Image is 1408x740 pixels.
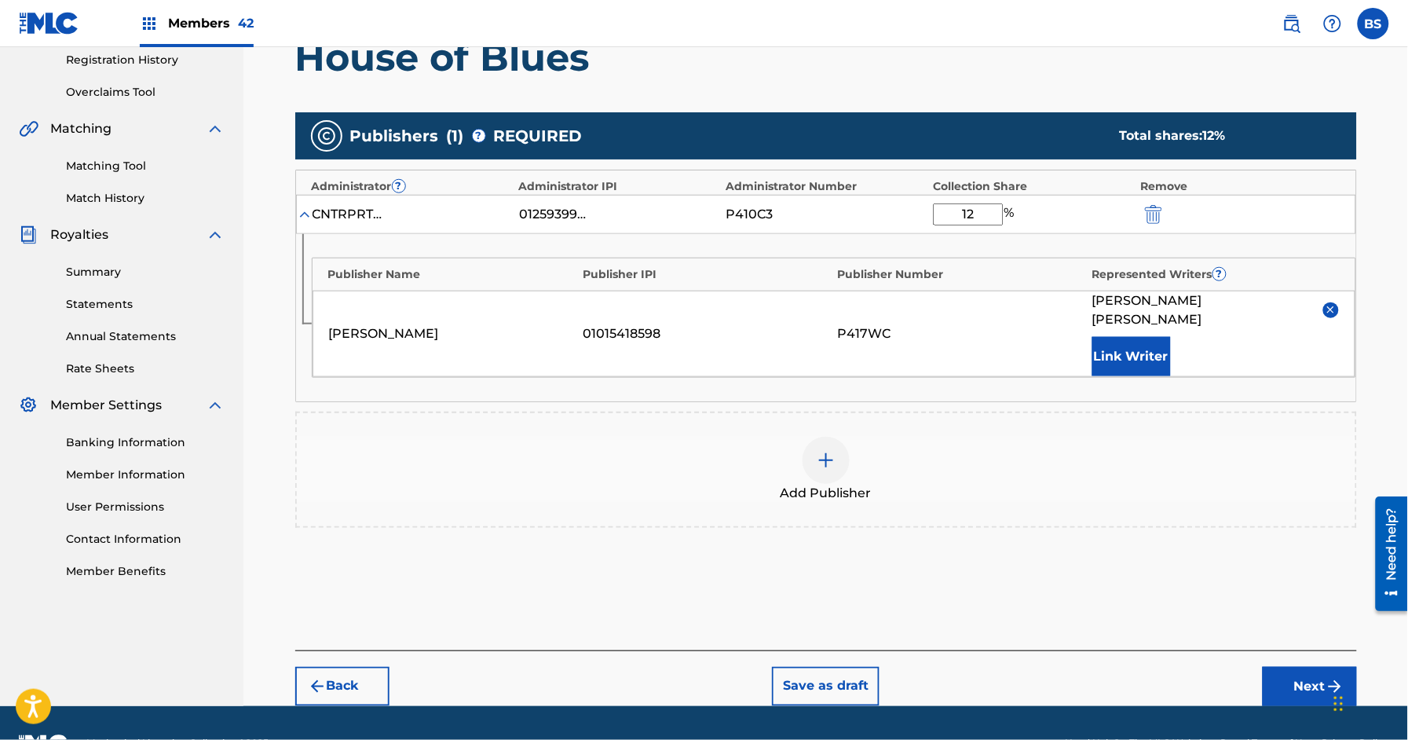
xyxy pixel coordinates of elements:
img: publishers [317,126,336,145]
span: Matching [50,119,112,138]
button: Save as draft [772,667,880,706]
span: Royalties [50,225,108,244]
div: P417WC [838,324,1084,343]
span: % [1004,203,1018,225]
a: Annual Statements [66,328,225,345]
div: Administrator IPI [519,178,719,195]
img: search [1282,14,1301,33]
button: Back [295,667,389,706]
span: Member Settings [50,396,162,415]
span: Publishers [350,124,439,148]
a: Statements [66,296,225,313]
span: ? [1213,268,1226,280]
a: Member Benefits [66,563,225,580]
span: Add Publisher [781,484,872,503]
a: Summary [66,264,225,280]
span: ? [393,180,405,192]
a: Contact Information [66,531,225,548]
a: Registration History [66,52,225,68]
img: expand [206,225,225,244]
div: Administrator [312,178,511,195]
img: Royalties [19,225,38,244]
iframe: Chat Widget [1329,665,1408,740]
span: [PERSON_NAME] [PERSON_NAME] [1092,291,1311,329]
img: MLC Logo [19,12,79,35]
div: Help [1317,8,1348,39]
div: Publisher Name [328,266,576,283]
h1: House of Blues [295,34,1357,81]
a: Overclaims Tool [66,84,225,101]
img: 7ee5dd4eb1f8a8e3ef2f.svg [308,677,327,696]
a: User Permissions [66,499,225,515]
img: f7272a7cc735f4ea7f67.svg [1326,677,1344,696]
span: 12 % [1203,128,1226,143]
span: ? [473,130,485,142]
img: expand [206,119,225,138]
img: expand [206,396,225,415]
button: Next [1263,667,1357,706]
div: Total shares: [1120,126,1326,145]
div: User Menu [1358,8,1389,39]
iframe: Resource Center [1364,490,1408,617]
div: Remove [1141,178,1340,195]
span: REQUIRED [494,124,583,148]
img: remove-from-list-button [1325,304,1337,316]
div: 01015418598 [583,324,830,343]
a: Rate Sheets [66,361,225,377]
a: Matching Tool [66,158,225,174]
span: ( 1 ) [447,124,464,148]
span: Members [168,14,254,32]
img: 12a2ab48e56ec057fbd8.svg [1145,205,1162,224]
a: Public Search [1276,8,1307,39]
a: Member Information [66,467,225,483]
img: Matching [19,119,38,138]
div: Administrator Number [726,178,926,195]
div: Publisher IPI [583,266,830,283]
a: Banking Information [66,434,225,451]
img: Member Settings [19,396,38,415]
button: Link Writer [1092,337,1171,376]
a: Match History [66,190,225,207]
div: Drag [1334,680,1344,727]
div: [PERSON_NAME] [329,324,576,343]
span: 42 [238,16,254,31]
div: Publisher Number [838,266,1085,283]
img: help [1323,14,1342,33]
img: add [817,451,836,470]
img: Top Rightsholders [140,14,159,33]
img: expand-cell-toggle [297,207,313,222]
div: Collection Share [934,178,1133,195]
div: Represented Writers [1092,266,1340,283]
